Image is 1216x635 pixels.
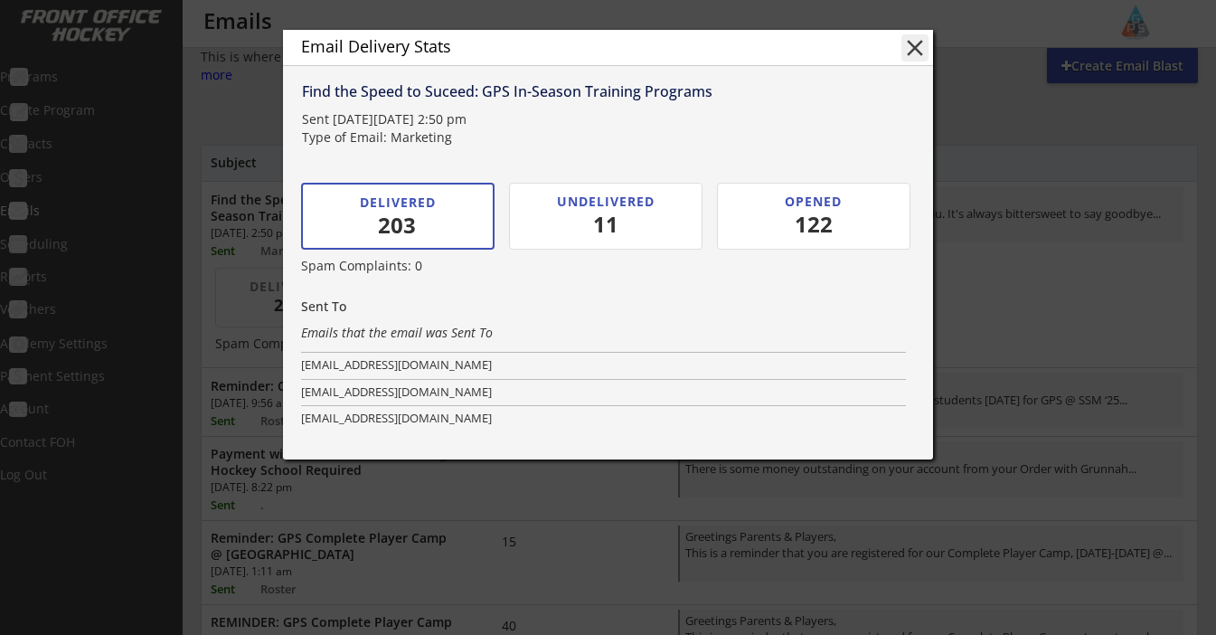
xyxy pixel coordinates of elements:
div: 11 [549,209,663,240]
div: Find the Speed to Suceed: GPS In-Season Training Programs [302,81,910,101]
button: close [901,34,928,62]
div: Emails that the email was Sent To [301,324,901,342]
div: Spam Complaints: 0 [301,257,833,275]
div: Sent To [301,298,570,316]
div: Sent [DATE][DATE] 2:50 pm Type of Email: Marketing [302,110,910,146]
div: [EMAIL_ADDRESS][DOMAIN_NAME] [301,356,906,373]
div: DELIVERED [328,194,467,212]
div: OPENED [743,193,883,211]
div: [EMAIL_ADDRESS][DOMAIN_NAME] [301,384,906,400]
div: 203 [346,210,449,241]
div: Email Delivery Stats [301,38,878,54]
div: 122 [757,209,871,240]
div: [EMAIL_ADDRESS][DOMAIN_NAME] [301,410,906,426]
div: UNDELIVERED [535,193,675,211]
